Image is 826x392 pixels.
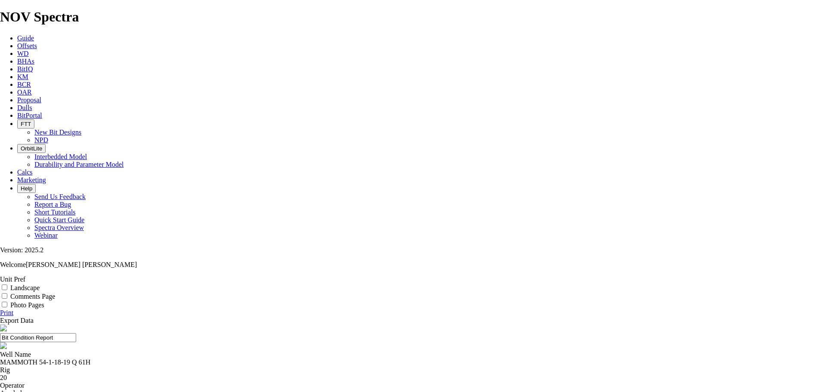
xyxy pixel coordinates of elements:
[21,185,32,192] span: Help
[17,34,34,42] a: Guide
[17,58,34,65] a: BHAs
[34,136,48,144] a: NPD
[21,145,42,152] span: OrbitLite
[17,81,31,88] a: BCR
[34,208,76,216] a: Short Tutorials
[17,184,36,193] button: Help
[17,119,34,129] button: FTT
[17,50,29,57] a: WD
[10,284,40,291] label: Landscape
[34,232,58,239] a: Webinar
[21,121,31,127] span: FTT
[17,73,28,80] a: KM
[34,153,87,160] a: Interbedded Model
[34,161,124,168] a: Durability and Parameter Model
[17,89,32,96] a: OAR
[34,193,86,200] a: Send Us Feedback
[17,144,46,153] button: OrbitLite
[34,216,84,224] a: Quick Start Guide
[34,201,71,208] a: Report a Bug
[17,104,32,111] a: Dulls
[10,293,55,300] label: Comments Page
[17,65,33,73] a: BitIQ
[17,176,46,184] a: Marketing
[17,96,41,104] a: Proposal
[34,224,84,231] a: Spectra Overview
[17,42,37,49] a: Offsets
[34,129,81,136] a: New Bit Designs
[26,261,137,268] span: [PERSON_NAME] [PERSON_NAME]
[10,301,44,309] label: Photo Pages
[17,112,42,119] a: BitPortal
[17,168,33,176] a: Calcs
